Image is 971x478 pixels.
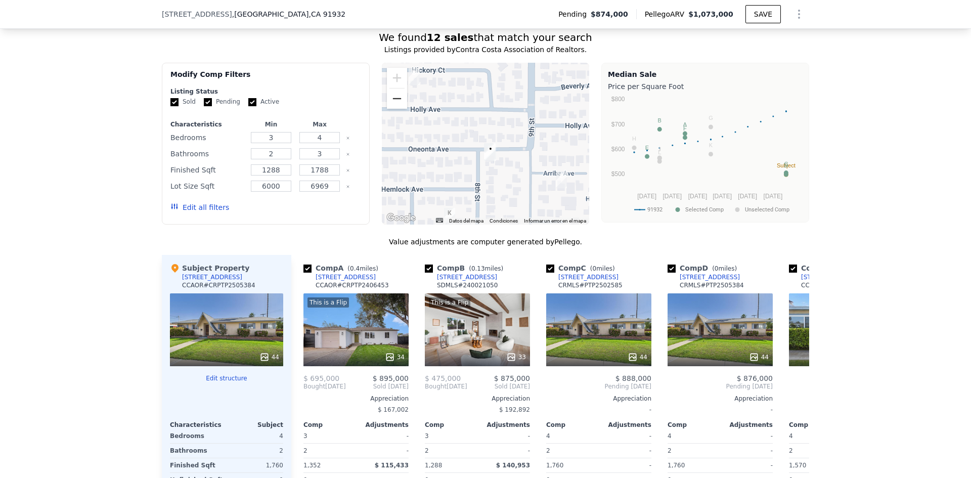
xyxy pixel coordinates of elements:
[546,273,619,281] a: [STREET_ADDRESS]
[182,273,242,281] div: [STREET_ADDRESS]
[425,374,461,382] span: $ 475,000
[384,211,418,225] img: Google
[749,352,769,362] div: 44
[227,421,283,429] div: Subject
[170,429,225,443] div: Bedrooms
[170,263,249,273] div: Subject Property
[479,429,530,443] div: -
[303,382,346,390] div: [DATE]
[303,421,356,429] div: Comp
[764,193,783,200] text: [DATE]
[611,146,625,153] text: $600
[425,421,477,429] div: Comp
[162,9,232,19] span: [STREET_ADDRESS]
[425,263,507,273] div: Comp B
[162,30,809,45] div: We found that match your search
[170,69,361,88] div: Modify Comp Filters
[546,395,651,403] div: Appreciation
[737,374,773,382] span: $ 876,000
[477,421,530,429] div: Adjustments
[789,273,861,281] a: [STREET_ADDRESS]
[558,281,623,289] div: CRMLS # PTP2502585
[663,193,682,200] text: [DATE]
[586,265,619,272] span: ( miles)
[645,9,689,19] span: Pellego ARV
[789,4,809,24] button: Show Options
[204,98,212,106] input: Pending
[789,421,842,429] div: Comp
[170,120,245,128] div: Characteristics
[546,444,597,458] div: 2
[170,458,225,472] div: Finished Sqft
[789,462,806,469] span: 1,570
[479,444,530,458] div: -
[316,273,376,281] div: [STREET_ADDRESS]
[248,98,279,106] label: Active
[170,444,225,458] div: Bathrooms
[471,265,485,272] span: 0.13
[608,94,803,220] svg: A chart.
[546,462,563,469] span: 1,760
[467,382,530,390] span: Sold [DATE]
[715,265,719,272] span: 0
[162,45,809,55] div: Listings provided by Contra Costa Association of Realtors .
[387,68,407,88] button: Acercar
[427,31,474,44] strong: 12 sales
[494,374,530,382] span: $ 875,000
[546,382,651,390] span: Pending [DATE]
[425,395,530,403] div: Appreciation
[303,374,339,382] span: $ 695,000
[628,352,647,362] div: 44
[611,170,625,178] text: $500
[709,142,713,148] text: K
[668,395,773,403] div: Appreciation
[658,149,661,155] text: L
[720,421,773,429] div: Adjustments
[316,281,389,289] div: CCAOR # CRPTP2406453
[658,117,661,123] text: B
[601,458,651,472] div: -
[506,352,526,362] div: 33
[162,237,809,247] div: Value adjustments are computer generated by Pellego .
[303,395,409,403] div: Appreciation
[259,352,279,362] div: 44
[170,179,245,193] div: Lot Size Sqft
[713,193,732,200] text: [DATE]
[303,432,307,440] span: 3
[722,429,773,443] div: -
[384,211,418,225] a: Abrir esta área en Google Maps (se abre en una ventana nueva)
[449,218,483,225] button: Datos del mapa
[356,421,409,429] div: Adjustments
[659,146,660,152] text: I
[611,121,625,128] text: $700
[303,263,382,273] div: Comp A
[683,121,687,127] text: A
[249,120,293,128] div: Min
[668,382,773,390] span: Pending [DATE]
[490,218,518,224] a: Condiciones
[688,10,733,18] span: $1,073,000
[637,193,656,200] text: [DATE]
[546,421,599,429] div: Comp
[668,462,685,469] span: 1,760
[680,281,744,289] div: CRMLS # PTP2505384
[484,143,495,160] div: 837 Oneonta Street
[303,444,354,458] div: 2
[465,265,507,272] span: ( miles)
[647,206,663,213] text: 91932
[248,98,256,106] input: Active
[378,406,409,413] span: $ 167,002
[436,218,443,223] button: Combinaciones de teclas
[738,193,757,200] text: [DATE]
[632,136,636,142] text: H
[688,193,708,200] text: [DATE]
[437,273,497,281] div: [STREET_ADDRESS]
[784,161,788,167] text: C
[170,147,245,161] div: Bathrooms
[425,432,429,440] span: 3
[608,69,803,79] div: Median Sale
[546,263,619,273] div: Comp C
[346,185,350,189] button: Clear
[789,382,894,390] span: Sold [DATE]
